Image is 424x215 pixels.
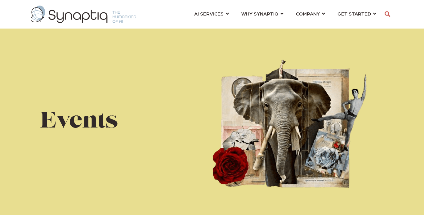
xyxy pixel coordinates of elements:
[296,9,320,18] span: COMPANY
[188,3,382,25] nav: menu
[296,8,325,19] a: COMPANY
[212,59,367,188] img: Hiring_Performace-removebg-500x415%20-tinified.png
[241,9,278,18] span: WHY SYNAPTIQ
[337,9,371,18] span: GET STARTED
[194,9,224,18] span: AI SERVICES
[194,8,229,19] a: AI SERVICES
[40,110,212,134] h1: Events
[241,8,283,19] a: WHY SYNAPTIQ
[337,8,376,19] a: GET STARTED
[31,6,136,23] img: synaptiq logo-1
